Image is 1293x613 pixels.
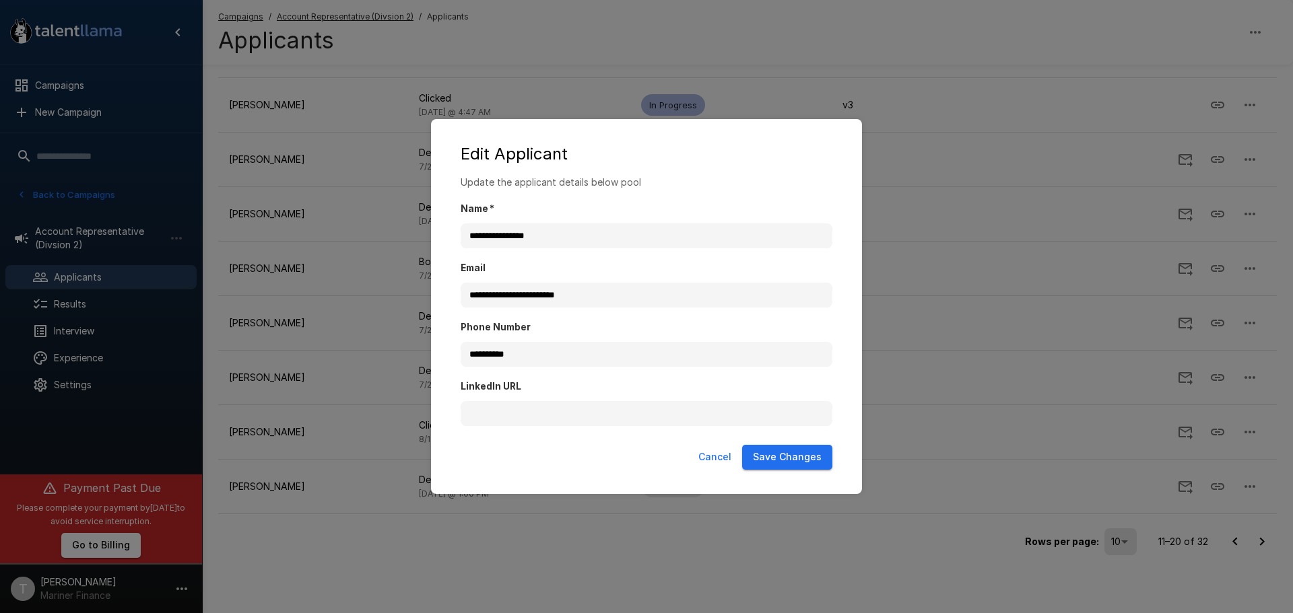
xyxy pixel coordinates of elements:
[461,262,832,275] label: Email
[444,133,849,176] h2: Edit Applicant
[742,445,832,470] button: Save Changes
[693,445,737,470] button: Cancel
[461,380,832,394] label: LinkedIn URL
[461,321,832,334] label: Phone Number
[461,203,832,216] label: Name
[461,176,832,189] p: Update the applicant details below pool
